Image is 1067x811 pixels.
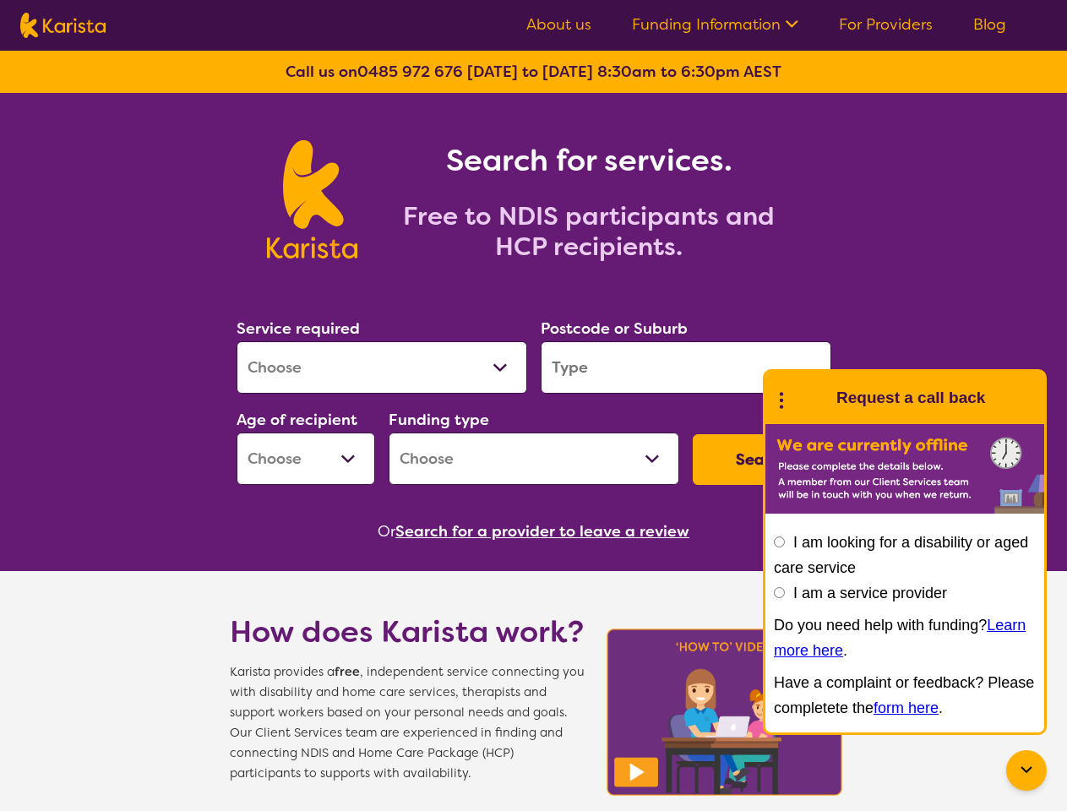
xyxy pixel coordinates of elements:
[836,385,985,411] h1: Request a call back
[230,612,585,652] h1: How does Karista work?
[237,318,360,339] label: Service required
[378,201,800,262] h2: Free to NDIS participants and HCP recipients.
[602,623,848,801] img: Karista video
[874,699,939,716] a: form here
[389,410,489,430] label: Funding type
[774,534,1028,576] label: I am looking for a disability or aged care service
[541,318,688,339] label: Postcode or Suburb
[378,519,395,544] span: Or
[973,14,1006,35] a: Blog
[792,381,826,415] img: Karista
[793,585,947,601] label: I am a service provider
[693,434,831,485] button: Search
[237,410,357,430] label: Age of recipient
[357,62,463,82] a: 0485 972 676
[526,14,591,35] a: About us
[839,14,933,35] a: For Providers
[378,140,800,181] h1: Search for services.
[765,424,1044,514] img: Karista offline chat form to request call back
[267,140,357,259] img: Karista logo
[541,341,831,394] input: Type
[286,62,781,82] b: Call us on [DATE] to [DATE] 8:30am to 6:30pm AEST
[335,664,360,680] b: free
[774,612,1036,663] p: Do you need help with funding? .
[632,14,798,35] a: Funding Information
[774,670,1036,721] p: Have a complaint or feedback? Please completete the .
[230,662,585,784] span: Karista provides a , independent service connecting you with disability and home care services, t...
[395,519,689,544] button: Search for a provider to leave a review
[20,13,106,38] img: Karista logo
